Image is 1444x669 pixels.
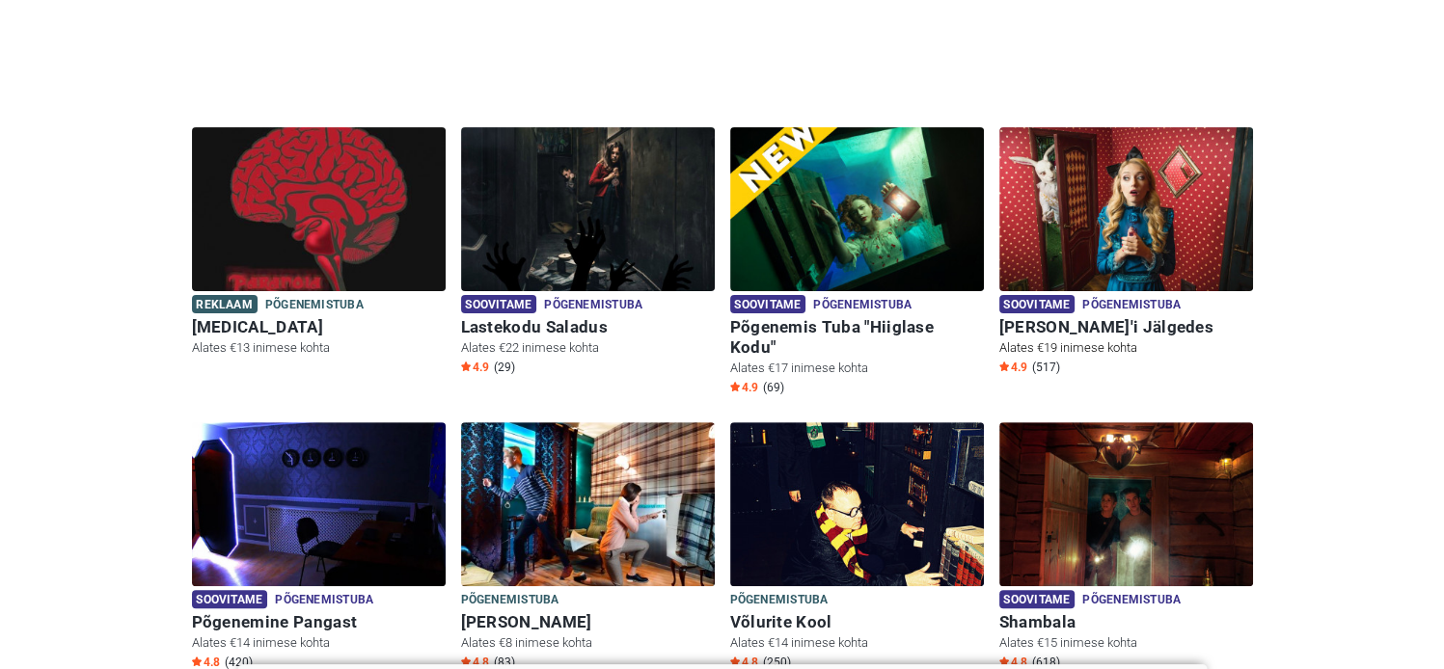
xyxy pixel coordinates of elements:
[730,317,984,358] h6: Põgenemis Tuba "Hiiglase Kodu"
[461,656,471,666] img: Star
[999,422,1253,586] img: Shambala
[192,295,258,313] span: Reklaam
[461,295,537,313] span: Soovitame
[999,361,1009,371] img: Star
[730,656,740,666] img: Star
[730,127,984,291] img: Põgenemis Tuba "Hiiglase Kodu"
[192,612,446,632] h6: Põgenemine Pangast
[999,295,1076,313] span: Soovitame
[461,127,715,379] a: Lastekodu Saladus Soovitame Põgenemistuba Lastekodu Saladus Alates €22 inimese kohta Star4.9 (29)
[192,422,446,586] img: Põgenemine Pangast
[730,127,984,399] a: Põgenemis Tuba "Hiiglase Kodu" Soovitame Põgenemistuba Põgenemis Tuba "Hiiglase Kodu" Alates €17 ...
[192,127,446,291] img: Paranoia
[1032,360,1060,375] span: (517)
[275,590,373,611] span: Põgenemistuba
[999,317,1253,337] h6: [PERSON_NAME]'i Jälgedes
[461,422,715,586] img: Sherlock Holmes
[461,339,715,357] p: Alates €22 inimese kohta
[730,360,984,377] p: Alates €17 inimese kohta
[730,634,984,652] p: Alates €14 inimese kohta
[461,634,715,652] p: Alates €8 inimese kohta
[192,127,446,361] a: Paranoia Reklaam Põgenemistuba [MEDICAL_DATA] Alates €13 inimese kohta
[999,127,1253,379] a: Alice'i Jälgedes Soovitame Põgenemistuba [PERSON_NAME]'i Jälgedes Alates €19 inimese kohta Star4....
[461,590,559,611] span: Põgenemistuba
[494,360,515,375] span: (29)
[192,656,202,666] img: Star
[265,295,364,316] span: Põgenemistuba
[461,361,471,371] img: Star
[461,127,715,291] img: Lastekodu Saladus
[730,422,984,586] img: Võlurite Kool
[730,590,829,611] span: Põgenemistuba
[763,380,784,395] span: (69)
[461,360,489,375] span: 4.9
[544,295,642,316] span: Põgenemistuba
[730,382,740,391] img: Star
[192,590,268,608] span: Soovitame
[1082,295,1181,316] span: Põgenemistuba
[999,127,1253,291] img: Alice'i Jälgedes
[730,380,758,395] span: 4.9
[192,317,446,337] h6: [MEDICAL_DATA]
[730,295,806,313] span: Soovitame
[999,339,1253,357] p: Alates €19 inimese kohta
[461,317,715,337] h6: Lastekodu Saladus
[1082,590,1181,611] span: Põgenemistuba
[999,612,1253,632] h6: Shambala
[999,656,1009,666] img: Star
[813,295,912,316] span: Põgenemistuba
[999,360,1027,375] span: 4.9
[730,612,984,632] h6: Võlurite Kool
[999,590,1076,608] span: Soovitame
[192,634,446,652] p: Alates €14 inimese kohta
[461,612,715,632] h6: [PERSON_NAME]
[999,634,1253,652] p: Alates €15 inimese kohta
[192,339,446,357] p: Alates €13 inimese kohta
